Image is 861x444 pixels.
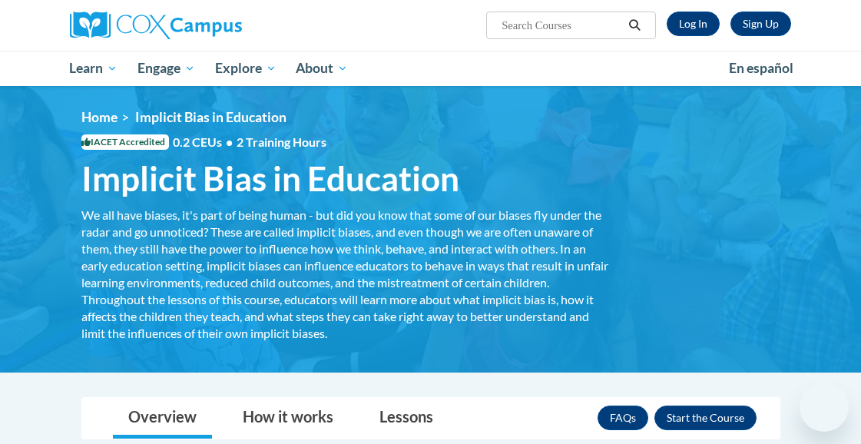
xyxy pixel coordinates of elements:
[364,398,449,439] a: Lessons
[226,134,233,149] span: •
[800,383,849,432] iframe: Button to launch messaging window
[598,406,648,430] a: FAQs
[296,59,348,78] span: About
[135,109,286,125] span: Implicit Bias in Education
[237,134,326,149] span: 2 Training Hours
[654,406,757,430] button: Enroll
[70,12,242,39] img: Cox Campus
[58,51,803,86] div: Main menu
[81,134,169,150] span: IACET Accredited
[70,12,295,39] a: Cox Campus
[127,51,205,86] a: Engage
[730,12,791,36] a: Register
[81,109,118,125] a: Home
[81,158,459,199] span: Implicit Bias in Education
[286,51,358,86] a: About
[69,59,118,78] span: Learn
[60,51,128,86] a: Learn
[729,60,793,76] span: En español
[623,16,646,35] button: Search
[628,20,641,31] i: 
[173,134,326,151] span: 0.2 CEUs
[81,207,611,342] div: We all have biases, it's part of being human - but did you know that some of our biases fly under...
[215,59,277,78] span: Explore
[137,59,195,78] span: Engage
[113,398,212,439] a: Overview
[667,12,720,36] a: Log In
[227,398,349,439] a: How it works
[500,16,623,35] input: Search Courses
[719,52,803,84] a: En español
[205,51,286,86] a: Explore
